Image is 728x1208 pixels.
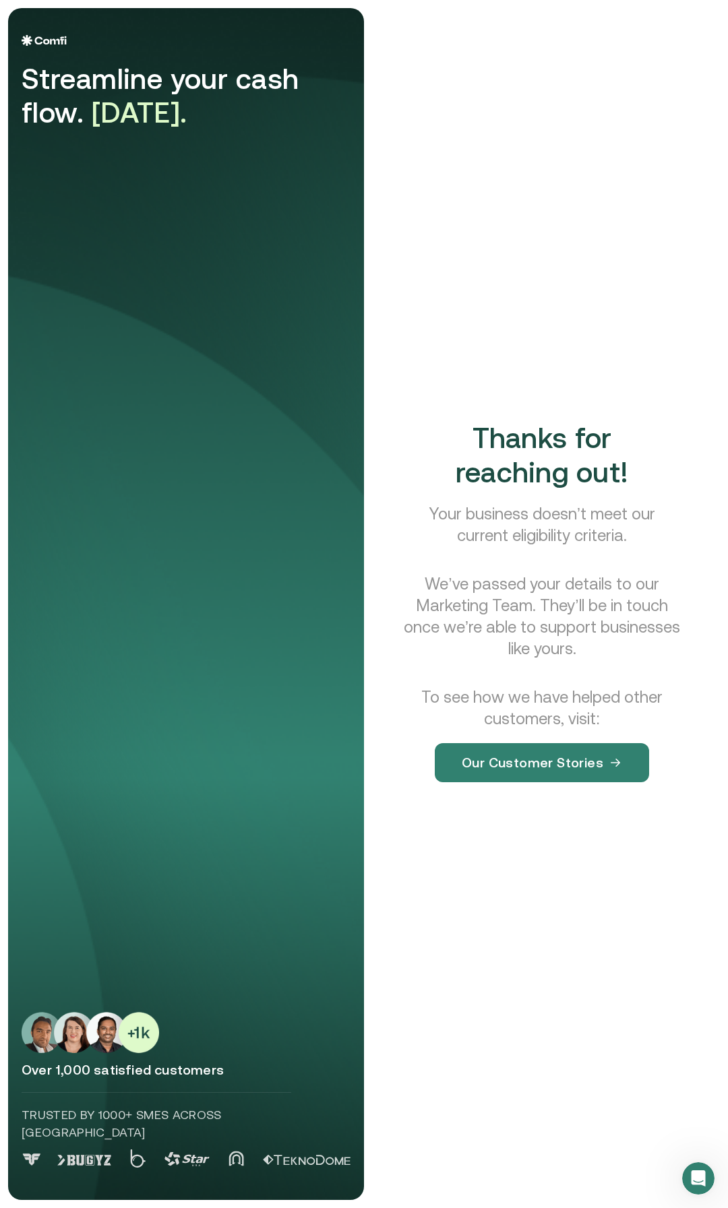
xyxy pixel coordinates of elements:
[229,1151,243,1166] img: Logo 4
[22,1106,291,1141] p: Trusted by 1000+ SMEs across [GEOGRAPHIC_DATA]
[402,503,682,546] p: Your business doesn’t meet our current eligibility criteria.
[22,35,67,46] img: Logo
[92,96,187,129] span: [DATE].
[456,422,629,488] span: Thanks for reaching out!
[263,1155,351,1166] img: Logo 5
[435,743,649,782] button: Our Customer Stories
[22,1061,351,1079] p: Over 1,000 satisfied customers
[130,1149,145,1168] img: Logo 2
[22,1153,42,1166] img: Logo 0
[402,573,682,660] p: We’ve passed your details to our Marketing Team. They’ll be in touch once we’re able to support b...
[435,730,649,782] a: Our Customer Stories
[22,62,351,130] div: Streamline your cash flow.
[57,1155,111,1166] img: Logo 1
[402,687,682,730] p: To see how we have helped other customers, visit:
[682,1162,715,1195] iframe: Intercom live chat
[164,1152,210,1166] img: Logo 3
